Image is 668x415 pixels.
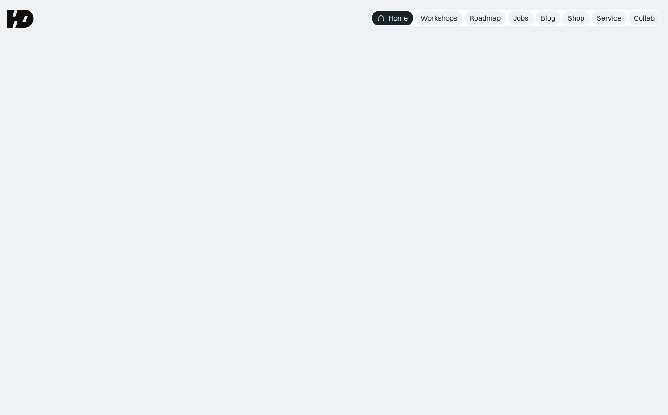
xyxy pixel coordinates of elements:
[372,11,413,25] a: Home
[591,11,627,25] a: Service
[629,11,660,25] a: Collab
[597,13,621,23] div: Service
[513,13,528,23] div: Jobs
[470,13,501,23] div: Roadmap
[389,13,408,23] div: Home
[535,11,561,25] a: Blog
[634,13,655,23] div: Collab
[568,13,584,23] div: Shop
[541,13,555,23] div: Blog
[420,13,457,23] div: Workshops
[415,11,462,25] a: Workshops
[464,11,506,25] a: Roadmap
[562,11,590,25] a: Shop
[508,11,534,25] a: Jobs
